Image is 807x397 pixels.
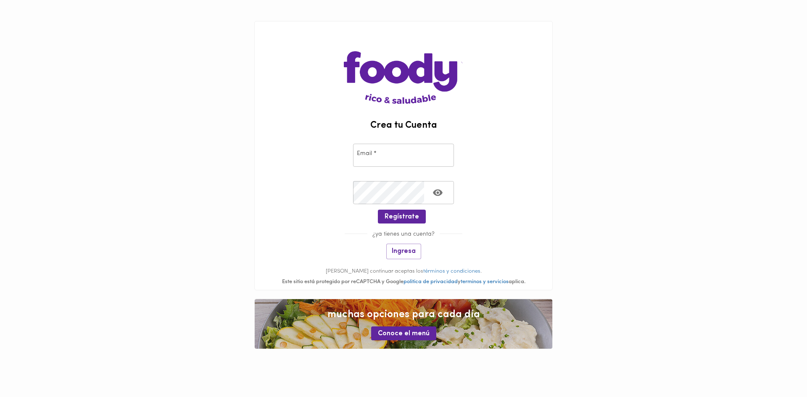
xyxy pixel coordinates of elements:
[378,210,426,223] button: Regístrate
[385,213,419,221] span: Regístrate
[353,144,454,167] input: pepitoperez@gmail.com
[758,348,799,389] iframe: Messagebird Livechat Widget
[344,21,463,104] img: logo-main-page.png
[263,308,544,322] span: muchas opciones para cada día
[386,244,421,259] button: Ingresa
[403,279,458,284] a: politica de privacidad
[255,121,552,131] h2: Crea tu Cuenta
[461,279,509,284] a: terminos y servicios
[255,268,552,276] p: [PERSON_NAME] continuar aceptas los .
[427,182,448,203] button: Toggle password visibility
[378,330,430,338] span: Conoce el menú
[371,326,436,340] button: Conoce el menú
[255,278,552,286] div: Este sitio está protegido por reCAPTCHA y Google y aplica.
[392,247,416,255] span: Ingresa
[367,231,440,237] span: ¿ya tienes una cuenta?
[423,268,480,274] a: términos y condiciones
